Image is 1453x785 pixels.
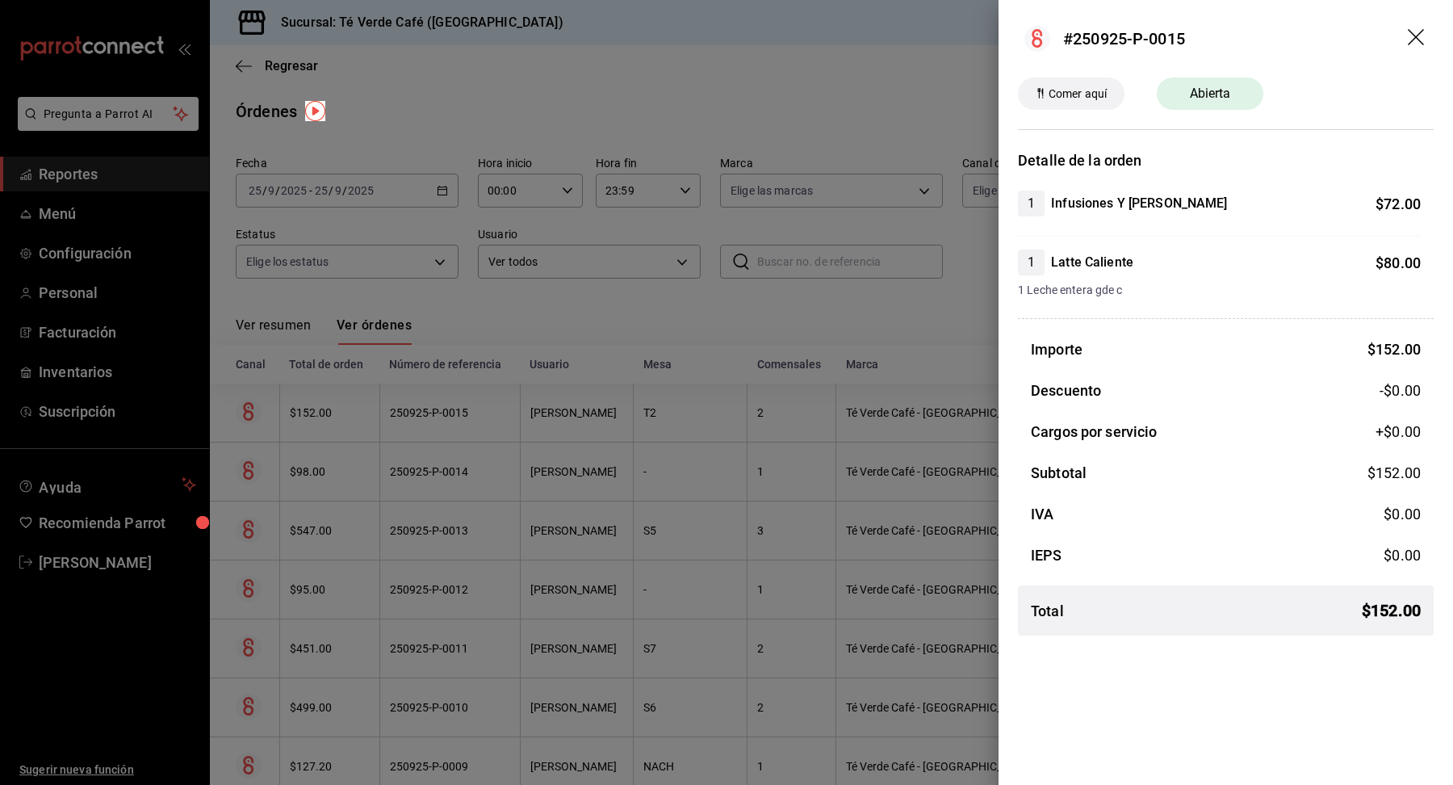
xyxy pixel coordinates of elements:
span: $ 72.00 [1376,195,1421,212]
h3: Total [1031,600,1064,622]
h3: IVA [1031,503,1053,525]
img: Tooltip marker [305,101,325,121]
span: $ 152.00 [1362,598,1421,623]
span: Comer aquí [1042,86,1113,103]
span: 1 [1018,253,1045,272]
button: drag [1408,29,1427,48]
div: #250925-P-0015 [1063,27,1185,51]
h3: Importe [1031,338,1082,360]
span: $ 152.00 [1367,464,1421,481]
span: $ 0.00 [1384,547,1421,564]
h3: Descuento [1031,380,1101,401]
h4: Infusiones Y [PERSON_NAME] [1051,194,1227,213]
span: 1 [1018,194,1045,213]
span: -$0.00 [1380,380,1421,401]
h3: Cargos por servicio [1031,421,1158,443]
span: 1 Leche entera gde c [1018,282,1421,299]
span: $ 0.00 [1384,506,1421,523]
h3: IEPS [1031,544,1062,566]
span: $ 80.00 [1376,254,1421,271]
span: Abierta [1180,84,1241,103]
span: +$ 0.00 [1376,421,1421,443]
h3: Detalle de la orden [1018,149,1434,171]
span: $ 152.00 [1367,341,1421,358]
h3: Subtotal [1031,462,1087,484]
h4: Latte Caliente [1051,253,1133,272]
